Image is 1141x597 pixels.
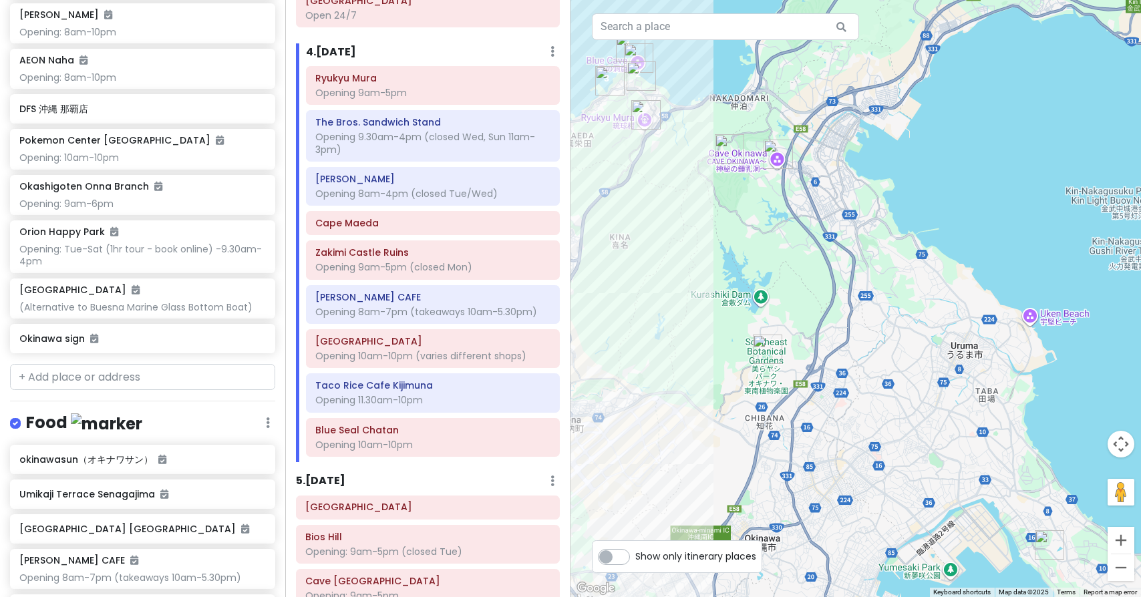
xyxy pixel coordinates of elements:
i: Added to itinerary [158,455,166,464]
h6: [PERSON_NAME] CAFE [19,554,138,566]
i: Added to itinerary [241,524,249,534]
div: Opening: Tue-Sat (1hr tour - book online) -9.30am-4pm [19,243,265,267]
i: Added to itinerary [154,182,162,191]
div: Ryukyu Mura [631,100,661,130]
img: Google [574,580,618,597]
h6: Pokemon Center [GEOGRAPHIC_DATA] [19,134,224,146]
a: Open this area in Google Maps (opens a new window) [574,580,618,597]
h6: [GEOGRAPHIC_DATA] [GEOGRAPHIC_DATA] [19,523,265,535]
div: Opening 11.30am-10pm [315,394,550,406]
img: marker [71,413,142,434]
div: (Alternative to Buesna Marine Glass Bottom Boat) [19,301,265,313]
i: Added to itinerary [216,136,224,145]
div: Opening: 8am-10pm [19,71,265,83]
h6: Ryukyu Mura [315,72,550,84]
h6: 4 . [DATE] [306,45,356,59]
h6: Okinawa sign [19,333,265,345]
span: Map data ©2025 [999,588,1049,596]
h6: Cave Okinawa [305,575,550,587]
div: Cave Okinawa [764,140,793,169]
i: Added to itinerary [90,334,98,343]
div: Opening 8am-7pm (takeaways 10am-5.30pm) [315,306,550,318]
div: Open 24/7 [305,9,550,21]
h6: AEON Naha [19,54,88,66]
h6: Zakimi Castle Ruins [315,246,550,258]
h6: Southeast Botanical Gardens [305,501,550,513]
div: Opening 9am-5pm (closed Mon) [315,261,550,273]
h6: American Village [315,335,550,347]
i: Added to itinerary [160,489,168,499]
h6: Orion Happy Park [19,226,118,238]
div: Opening 8am-7pm (takeaways 10am-5.30pm) [19,572,265,584]
h6: Blue Seal Chatan [315,424,550,436]
div: Opening 9am-5pm [315,87,550,99]
div: Opening: 9am-6pm [19,198,265,210]
button: Map camera controls [1108,431,1134,457]
button: Keyboard shortcuts [933,588,991,597]
i: Added to itinerary [110,227,118,236]
i: Added to itinerary [79,55,88,65]
h4: Food [26,412,142,434]
h6: Cape Maeda [315,217,550,229]
div: Opening: 9am-5pm (closed Tue) [305,546,550,558]
i: Added to itinerary [132,285,140,294]
h6: Maeda Breeze [315,173,550,185]
div: Opening 10am-10pm [315,439,550,451]
h6: Okashigoten Onna Branch [19,180,162,192]
div: Southeast Botanical Gardens [753,335,782,364]
h6: Umikaji Terrace Senagajima [19,488,265,500]
span: Show only itinerary places [635,549,756,564]
input: + Add place or address [10,364,275,391]
button: Drag Pegman onto the map to open Street View [1108,479,1134,506]
div: Maeda Breeze [595,66,625,95]
a: Terms (opens in new tab) [1057,588,1076,596]
div: Opening: 10am-10pm [19,152,265,164]
div: Katsuren Castle Ruins [1035,530,1064,560]
i: Added to itinerary [130,556,138,565]
input: Search a place [592,13,859,40]
div: Opening 8am-4pm (closed Tue/Wed) [315,188,550,200]
div: Opening 10am-10pm (varies different shops) [315,350,550,362]
div: The Bros. Sandwich Stand [627,61,656,91]
i: Added to itinerary [104,10,112,19]
div: Blue Cave [624,43,653,73]
div: Bios Hill [715,134,744,164]
h6: BANTA CAFE [315,291,550,303]
a: Report a map error [1084,588,1137,596]
h6: 5 . [DATE] [296,474,345,488]
h6: [PERSON_NAME] [19,9,112,21]
h6: DFS 沖縄 那覇店 [19,103,265,115]
div: Cape Maeda [616,33,645,62]
h6: [GEOGRAPHIC_DATA] [19,284,140,296]
h6: Taco Rice Cafe Kijimuna [315,379,550,391]
h6: okinawasun（オキナワサン） [19,453,265,465]
div: Opening 9.30am-4pm (closed Wed, Sun 11am-3pm) [315,131,550,155]
h6: Bios Hill [305,531,550,543]
div: Opening: 8am-10pm [19,26,265,38]
h6: The Bros. Sandwich Stand [315,116,550,128]
button: Zoom out [1108,554,1134,581]
button: Zoom in [1108,527,1134,554]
